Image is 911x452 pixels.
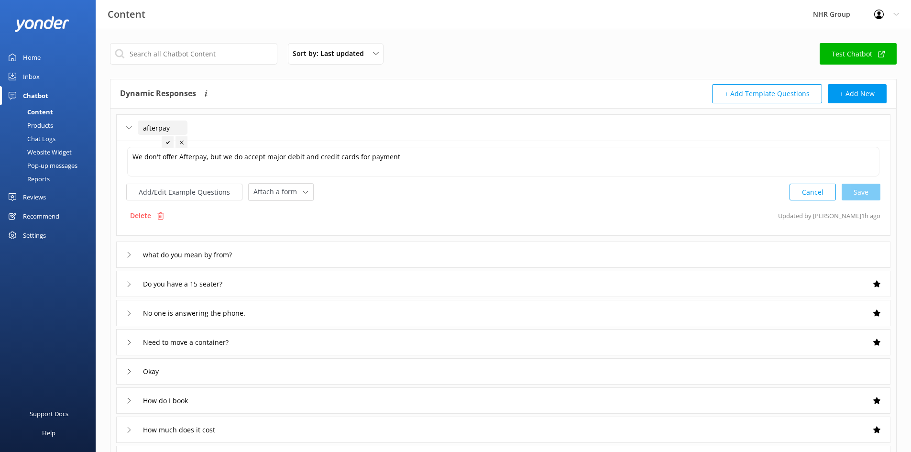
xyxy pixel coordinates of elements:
a: Content [6,105,96,119]
div: Reports [6,172,50,186]
div: Inbox [23,67,40,86]
div: Support Docs [30,404,68,423]
div: Content [6,105,53,119]
a: Chat Logs [6,132,96,145]
div: Reviews [23,187,46,207]
div: Recommend [23,207,59,226]
button: + Add New [828,84,887,103]
div: Home [23,48,41,67]
button: Add/Edit Example Questions [126,184,242,200]
a: Website Widget [6,145,96,159]
div: Pop-up messages [6,159,77,172]
div: Website Widget [6,145,72,159]
h3: Content [108,7,145,22]
div: Help [42,423,55,442]
img: yonder-white-logo.png [14,16,69,32]
span: Attach a form [253,187,303,197]
a: Products [6,119,96,132]
a: Pop-up messages [6,159,96,172]
div: Products [6,119,53,132]
p: Updated by [PERSON_NAME] 1h ago [778,207,880,225]
div: Chatbot [23,86,48,105]
textarea: We don't offer Afterpay, but we do accept major debit and credit cards for payment [127,147,879,176]
button: Cancel [790,184,836,200]
a: Test Chatbot [820,43,897,65]
button: + Add Template Questions [712,84,822,103]
h4: Dynamic Responses [120,84,196,103]
div: Settings [23,226,46,245]
p: Delete [130,210,151,221]
span: Sort by: Last updated [293,48,370,59]
div: Chat Logs [6,132,55,145]
a: Reports [6,172,96,186]
input: Search all Chatbot Content [110,43,277,65]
